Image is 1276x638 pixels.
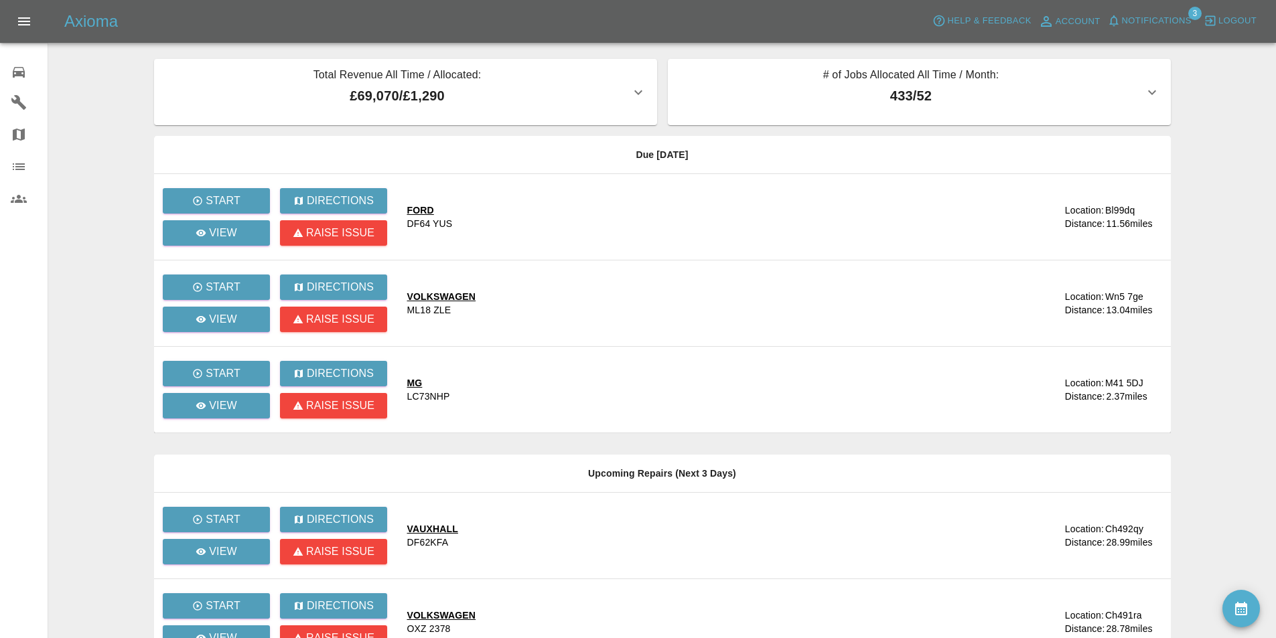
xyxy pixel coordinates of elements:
button: Directions [280,361,387,386]
p: 433 / 52 [679,86,1144,106]
div: Location: [1065,609,1104,622]
div: 11.56 miles [1107,217,1160,230]
div: FORD [407,204,453,217]
button: Start [163,507,270,532]
a: Location:Ch491raDistance:28.78miles [1006,609,1159,635]
button: Notifications [1104,11,1195,31]
p: Directions [306,279,373,295]
p: Start [206,279,240,295]
a: Location:M41 5DJDistance:2.37miles [1006,376,1159,403]
p: Raise issue [305,544,374,560]
div: Distance: [1065,536,1105,549]
div: DF62KFA [407,536,449,549]
span: Logout [1218,13,1257,29]
div: Ch492qy [1105,522,1143,536]
div: Distance: [1065,622,1105,635]
button: Directions [280,188,387,214]
button: Directions [280,507,387,532]
p: Directions [306,598,373,614]
a: VOLKSWAGENML18 ZLE [407,290,996,317]
button: Total Revenue All Time / Allocated:£69,070/£1,290 [154,59,657,125]
div: VOLKSWAGEN [407,290,476,303]
a: MGLC73NHP [407,376,996,403]
button: Directions [280,593,387,619]
div: 28.78 miles [1107,622,1160,635]
p: £69,070 / £1,290 [165,86,630,106]
a: VAUXHALLDF62KFA [407,522,996,549]
p: Total Revenue All Time / Allocated: [165,67,630,86]
button: availability [1222,590,1260,627]
th: Upcoming Repairs (Next 3 Days) [154,455,1171,493]
div: 2.37 miles [1107,390,1160,403]
p: Start [206,366,240,382]
a: View [163,393,270,418]
button: Raise issue [280,393,387,418]
button: Logout [1200,11,1260,31]
div: M41 5DJ [1105,376,1143,390]
div: Location: [1065,204,1104,217]
div: MG [407,376,450,390]
button: Raise issue [280,307,387,332]
button: # of Jobs Allocated All Time / Month:433/52 [668,59,1171,125]
div: Distance: [1065,303,1105,317]
div: OXZ 2378 [407,622,451,635]
p: Start [206,511,240,528]
p: View [209,311,237,327]
button: Start [163,274,270,300]
a: VOLKSWAGENOXZ 2378 [407,609,996,635]
div: Location: [1065,290,1104,303]
div: VAUXHALL [407,522,458,536]
p: Raise issue [305,311,374,327]
div: Wn5 7ge [1105,290,1143,303]
span: 3 [1188,7,1202,20]
a: FORDDF64 YUS [407,204,996,230]
p: Directions [306,511,373,528]
div: Location: [1065,376,1104,390]
div: Location: [1065,522,1104,536]
div: ML18 ZLE [407,303,451,317]
p: View [209,225,237,241]
div: Distance: [1065,390,1105,403]
p: # of Jobs Allocated All Time / Month: [679,67,1144,86]
a: View [163,539,270,564]
a: View [163,220,270,246]
a: View [163,307,270,332]
button: Start [163,361,270,386]
p: Start [206,193,240,209]
div: 28.99 miles [1107,536,1160,549]
th: Due [DATE] [154,136,1171,174]
button: Open drawer [8,5,40,37]
div: DF64 YUS [407,217,453,230]
button: Start [163,188,270,214]
a: Location:Bl99dqDistance:11.56miles [1006,204,1159,230]
button: Raise issue [280,220,387,246]
div: Bl99dq [1105,204,1135,217]
span: Notifications [1122,13,1192,29]
a: Account [1035,11,1104,32]
p: View [209,544,237,560]
p: Directions [306,193,373,209]
p: Directions [306,366,373,382]
p: Raise issue [305,398,374,414]
p: Start [206,598,240,614]
p: View [209,398,237,414]
button: Raise issue [280,539,387,564]
div: 13.04 miles [1107,303,1160,317]
a: Location:Wn5 7geDistance:13.04miles [1006,290,1159,317]
div: VOLKSWAGEN [407,609,476,622]
button: Start [163,593,270,619]
a: Location:Ch492qyDistance:28.99miles [1006,522,1159,549]
button: Help & Feedback [929,11,1034,31]
button: Directions [280,274,387,300]
div: Distance: [1065,217,1105,230]
span: Account [1056,14,1101,29]
div: Ch491ra [1105,609,1142,622]
h5: Axioma [64,11,118,32]
div: LC73NHP [407,390,450,403]
p: Raise issue [305,225,374,241]
span: Help & Feedback [947,13,1031,29]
